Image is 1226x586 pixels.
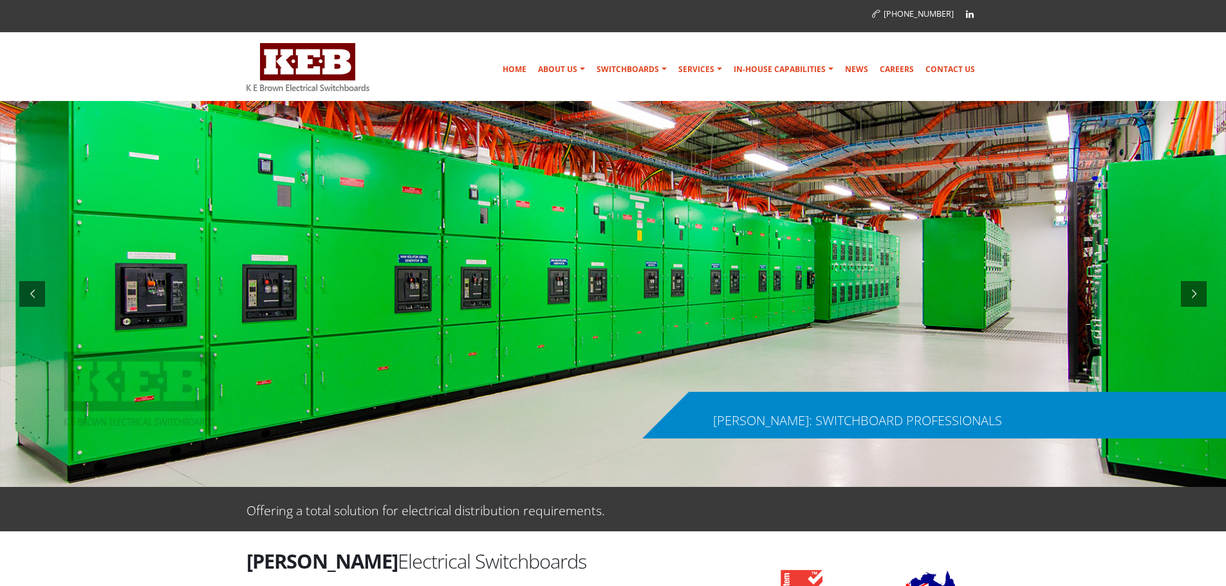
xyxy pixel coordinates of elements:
a: Home [497,57,532,82]
a: Linkedin [960,5,980,24]
a: [PHONE_NUMBER] [872,8,954,19]
div: [PERSON_NAME]: SWITCHBOARD PROFESSIONALS [713,414,1002,427]
a: Services [673,57,727,82]
p: Offering a total solution for electrical distribution requirements. [246,500,605,518]
a: Careers [875,57,919,82]
strong: [PERSON_NAME] [246,547,398,574]
a: Switchboards [591,57,672,82]
h2: Electrical Switchboards [246,547,729,574]
img: K E Brown Electrical Switchboards [246,43,369,91]
a: News [840,57,873,82]
a: Contact Us [920,57,980,82]
a: About Us [533,57,590,82]
a: In-house Capabilities [729,57,839,82]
